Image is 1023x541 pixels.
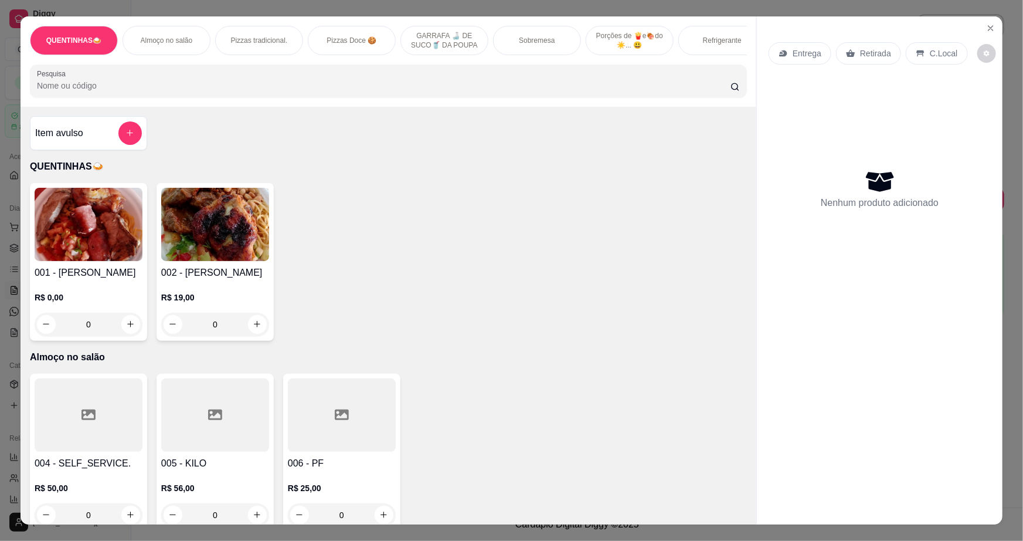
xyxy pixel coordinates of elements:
button: add-separate-item [118,121,142,145]
p: C.Local [930,48,957,59]
p: Nenhum produto adicionado [821,196,939,210]
button: Close [981,19,1000,38]
button: decrease-product-quantity [977,44,996,63]
img: product-image [161,188,269,261]
p: Retirada [860,48,891,59]
button: increase-product-quantity [121,506,140,525]
p: Pizzas tradicional. [231,36,288,45]
p: Entrega [793,48,821,59]
p: Porções de 🍟e🍖do☀️... 😃 [596,31,664,50]
button: increase-product-quantity [375,506,393,525]
button: decrease-product-quantity [290,506,309,525]
button: decrease-product-quantity [164,506,182,525]
p: R$ 25,00 [288,482,396,494]
h4: 001 - [PERSON_NAME] [35,266,142,280]
h4: Item avulso [35,126,83,140]
h4: 004 - SELF_SERVICE. [35,457,142,471]
img: product-image [35,188,142,261]
p: Almoço no salão [141,36,193,45]
button: increase-product-quantity [248,506,267,525]
p: GARRAFA 🍶 DE SUCO🥤 DA POUPA [410,31,478,50]
p: R$ 19,00 [161,292,269,303]
button: decrease-product-quantity [37,506,56,525]
p: Almoço no salão [30,350,747,364]
p: QUENTINHAS🍛 [30,160,747,174]
h4: 005 - KILO [161,457,269,471]
h4: 002 - [PERSON_NAME] [161,266,269,280]
p: R$ 0,00 [35,292,142,303]
p: Sobremesa [519,36,555,45]
p: Pizzas Doce 🍪 [327,36,376,45]
p: Refrigerante [703,36,742,45]
p: QUENTINHAS🍛 [46,36,101,45]
p: R$ 50,00 [35,482,142,494]
h4: 006 - PF [288,457,396,471]
input: Pesquisa [37,80,730,92]
p: R$ 56,00 [161,482,269,494]
label: Pesquisa [37,69,70,79]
